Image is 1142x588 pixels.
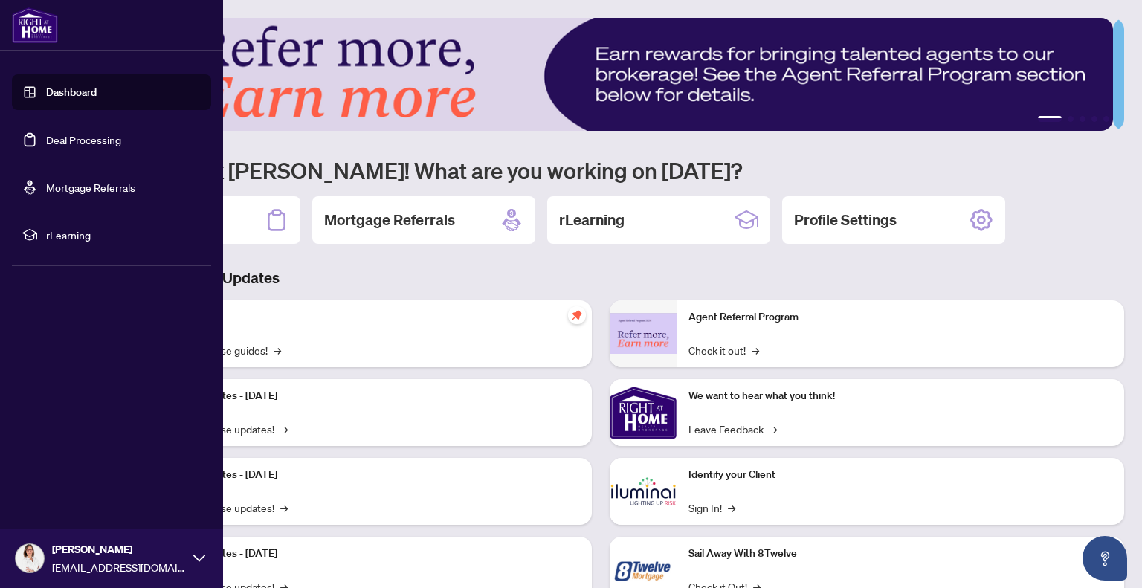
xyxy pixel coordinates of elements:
[752,342,759,358] span: →
[770,421,777,437] span: →
[46,85,97,99] a: Dashboard
[559,210,625,230] h2: rLearning
[156,309,580,326] p: Self-Help
[688,421,777,437] a: Leave Feedback→
[46,181,135,194] a: Mortgage Referrals
[77,156,1124,184] h1: Welcome back [PERSON_NAME]! What are you working on [DATE]?
[280,421,288,437] span: →
[1083,536,1127,581] button: Open asap
[156,388,580,404] p: Platform Updates - [DATE]
[1080,116,1085,122] button: 3
[610,313,677,354] img: Agent Referral Program
[52,559,186,575] span: [EMAIL_ADDRESS][DOMAIN_NAME]
[688,467,1112,483] p: Identify your Client
[1091,116,1097,122] button: 4
[688,342,759,358] a: Check it out!→
[688,309,1112,326] p: Agent Referral Program
[12,7,58,43] img: logo
[1103,116,1109,122] button: 5
[688,500,735,516] a: Sign In!→
[610,379,677,446] img: We want to hear what you think!
[274,342,281,358] span: →
[52,541,186,558] span: [PERSON_NAME]
[1038,116,1062,122] button: 1
[1068,116,1074,122] button: 2
[156,546,580,562] p: Platform Updates - [DATE]
[794,210,897,230] h2: Profile Settings
[156,467,580,483] p: Platform Updates - [DATE]
[77,18,1113,131] img: Slide 0
[77,268,1124,288] h3: Brokerage & Industry Updates
[46,227,201,243] span: rLearning
[280,500,288,516] span: →
[16,544,44,572] img: Profile Icon
[568,306,586,324] span: pushpin
[728,500,735,516] span: →
[688,388,1112,404] p: We want to hear what you think!
[688,546,1112,562] p: Sail Away With 8Twelve
[610,458,677,525] img: Identify your Client
[46,133,121,146] a: Deal Processing
[324,210,455,230] h2: Mortgage Referrals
